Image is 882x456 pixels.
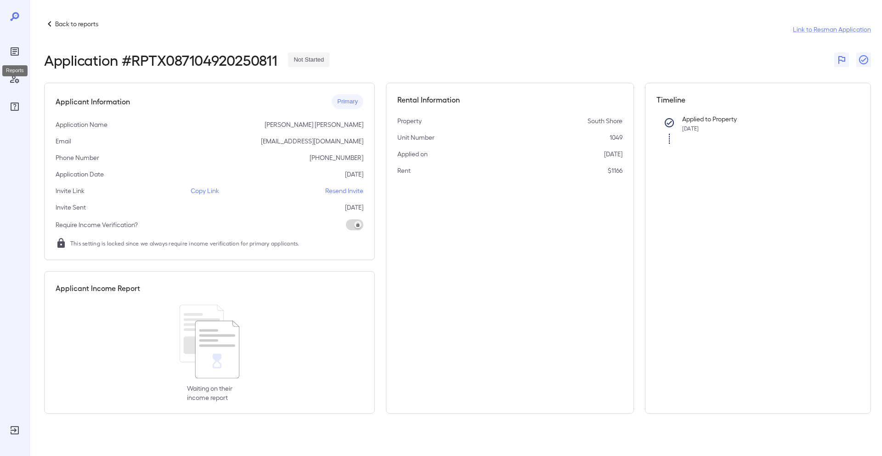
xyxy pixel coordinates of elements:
div: Manage Users [7,72,22,86]
p: Application Date [56,170,104,179]
span: This setting is locked since we always require income verification for primary applicants. [70,239,300,248]
span: [DATE] [682,125,699,131]
p: Phone Number [56,153,99,162]
p: Invite Link [56,186,85,195]
p: $1166 [608,166,622,175]
p: Resend Invite [325,186,363,195]
p: Application Name [56,120,107,129]
p: [DATE] [345,170,363,179]
p: Applied to Property [682,114,845,124]
p: Invite Sent [56,203,86,212]
p: [DATE] [604,149,622,159]
p: Email [56,137,71,146]
p: Back to reports [55,19,98,28]
span: Primary [332,97,363,106]
div: Reports [2,65,28,76]
p: Require Income Verification? [56,220,138,229]
button: Close Report [856,52,871,67]
div: Reports [7,44,22,59]
p: 1049 [610,133,622,142]
div: Log Out [7,423,22,438]
button: Flag Report [834,52,849,67]
p: Copy Link [191,186,219,195]
h2: Application # RPTX087104920250811 [44,51,277,68]
p: [EMAIL_ADDRESS][DOMAIN_NAME] [261,137,363,146]
h5: Applicant Information [56,96,130,107]
h5: Applicant Income Report [56,283,140,294]
p: Rent [397,166,411,175]
h5: Rental Information [397,94,622,105]
span: Not Started [288,56,329,64]
p: South Shore [588,116,622,125]
p: Unit Number [397,133,435,142]
p: Waiting on their income report [187,384,232,402]
h5: Timeline [656,94,859,105]
p: Property [397,116,422,125]
p: [PERSON_NAME] [PERSON_NAME] [265,120,363,129]
div: FAQ [7,99,22,114]
p: [PHONE_NUMBER] [310,153,363,162]
a: Link to Resman Application [793,25,871,34]
p: [DATE] [345,203,363,212]
p: Applied on [397,149,428,159]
